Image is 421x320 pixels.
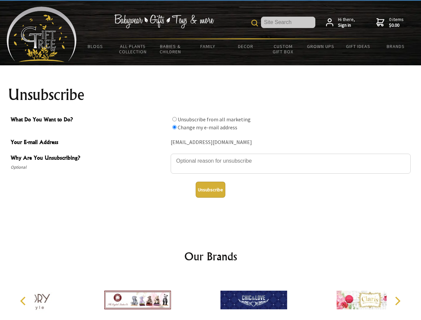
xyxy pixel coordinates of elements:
div: [EMAIL_ADDRESS][DOMAIN_NAME] [171,137,411,148]
button: Next [390,294,405,308]
h1: Unsubscribe [8,87,413,103]
span: Why Are You Unsubscribing? [11,154,167,163]
a: 0 items$0.00 [376,17,404,28]
button: Previous [17,294,31,308]
textarea: Why Are You Unsubscribing? [171,154,411,174]
span: Your E-mail Address [11,138,167,148]
label: Unsubscribe from all marketing [178,116,251,123]
span: Optional [11,163,167,171]
strong: $0.00 [389,22,404,28]
a: Hi there,Sign in [326,17,355,28]
a: Family [189,39,227,53]
a: Grown Ups [302,39,339,53]
label: Change my e-mail address [178,124,237,131]
span: Hi there, [338,17,355,28]
input: Site Search [261,17,315,28]
a: Custom Gift Box [264,39,302,59]
a: Brands [377,39,415,53]
input: What Do You Want to Do? [172,117,177,121]
a: Decor [227,39,264,53]
h2: Our Brands [13,248,408,264]
img: Babyware - Gifts - Toys and more... [7,7,77,62]
span: 0 items [389,16,404,28]
img: product search [251,20,258,26]
button: Unsubscribe [196,182,225,198]
a: BLOGS [77,39,114,53]
a: Gift Ideas [339,39,377,53]
input: What Do You Want to Do? [172,125,177,129]
img: Babywear - Gifts - Toys & more [114,14,214,28]
strong: Sign in [338,22,355,28]
a: Babies & Children [152,39,189,59]
a: All Plants Collection [114,39,152,59]
span: What Do You Want to Do? [11,115,167,125]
